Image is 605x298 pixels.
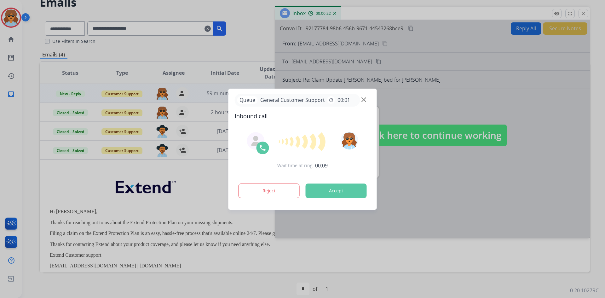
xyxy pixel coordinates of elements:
img: agent-avatar [251,136,261,146]
img: avatar [340,132,358,149]
span: General Customer Support [258,96,327,104]
mat-icon: timer [329,97,334,102]
span: Wait time at ring: [277,162,314,169]
button: Accept [306,184,367,198]
span: Inbound call [235,112,371,120]
p: Queue [237,96,258,104]
img: call-icon [259,144,267,152]
button: Reject [239,184,300,198]
span: 00:01 [337,96,350,104]
img: close-button [361,97,366,102]
p: 0.20.1027RC [570,287,599,294]
span: 00:09 [315,162,328,169]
